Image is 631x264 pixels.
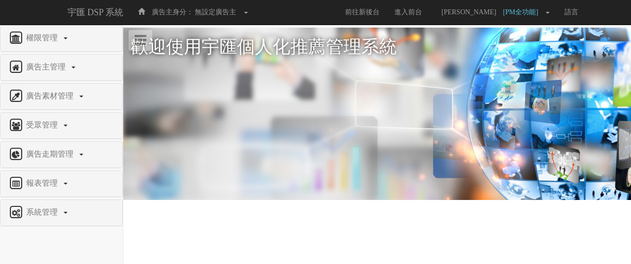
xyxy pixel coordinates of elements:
[8,118,115,133] a: 受眾管理
[195,8,236,16] span: 無設定廣告主
[503,8,543,16] span: [PM全功能]
[8,147,115,163] a: 廣告走期管理
[8,89,115,104] a: 廣告素材管理
[24,208,63,216] span: 系統管理
[24,92,78,100] span: 廣告素材管理
[437,8,501,16] span: [PERSON_NAME]
[8,205,115,221] a: 系統管理
[8,176,115,192] a: 報表管理
[24,63,70,71] span: 廣告主管理
[152,8,193,16] span: 廣告主身分：
[24,150,78,158] span: 廣告走期管理
[24,33,63,42] span: 權限管理
[24,179,63,187] span: 報表管理
[8,31,115,46] a: 權限管理
[8,60,115,75] a: 廣告主管理
[24,121,63,129] span: 受眾管理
